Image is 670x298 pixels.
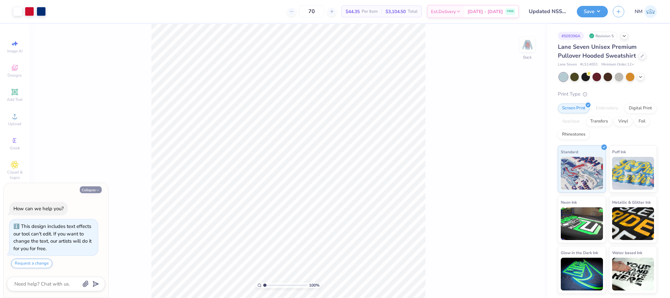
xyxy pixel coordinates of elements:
button: Request a change [11,259,52,268]
input: Untitled Design [524,5,572,18]
div: This design includes text effects our tool can't edit. If you want to change the text, our artist... [13,223,92,252]
span: Glow in the Dark Ink [561,249,598,256]
div: # 509396A [558,32,584,40]
span: Lane Seven Unisex Premium Pullover Hooded Sweatshirt [558,43,637,60]
span: 100 % [309,282,319,288]
div: Transfers [586,117,612,126]
div: Embroidery [592,103,623,113]
span: FREE [507,9,514,14]
div: How can we help you? [13,205,64,212]
span: Per Item [362,8,378,15]
img: Puff Ink [612,157,654,190]
span: Est. Delivery [431,8,456,15]
div: Print Type [558,90,657,98]
span: NM [635,8,643,15]
div: Rhinestones [558,130,590,140]
a: NM [635,5,657,18]
span: Designs [8,73,22,78]
img: Glow in the Dark Ink [561,258,603,290]
span: Image AI [7,48,23,54]
span: Water based Ink [612,249,642,256]
div: Digital Print [625,103,656,113]
span: Puff Ink [612,148,626,155]
img: Naina Mehta [644,5,657,18]
span: Clipart & logos [3,170,26,180]
span: Neon Ink [561,199,577,206]
span: Standard [561,148,578,155]
span: [DATE] - [DATE] [468,8,503,15]
span: Total [408,8,418,15]
span: Add Text [7,97,23,102]
span: Minimum Order: 12 + [601,62,634,67]
span: $44.35 [346,8,360,15]
button: Collapse [80,186,102,193]
button: Save [577,6,608,17]
div: Vinyl [614,117,632,126]
div: Screen Print [558,103,590,113]
div: Applique [558,117,584,126]
img: Water based Ink [612,258,654,290]
input: – – [299,6,324,17]
img: Standard [561,157,603,190]
span: Metallic & Glitter Ink [612,199,651,206]
img: Back [521,38,534,51]
span: Lane Seven [558,62,577,67]
div: Revision 5 [587,32,617,40]
span: $3,104.50 [386,8,406,15]
div: Back [523,54,532,60]
img: Neon Ink [561,207,603,240]
div: Foil [634,117,650,126]
span: # LS14001 [580,62,598,67]
img: Metallic & Glitter Ink [612,207,654,240]
span: Greek [10,145,20,151]
span: Upload [8,121,21,126]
